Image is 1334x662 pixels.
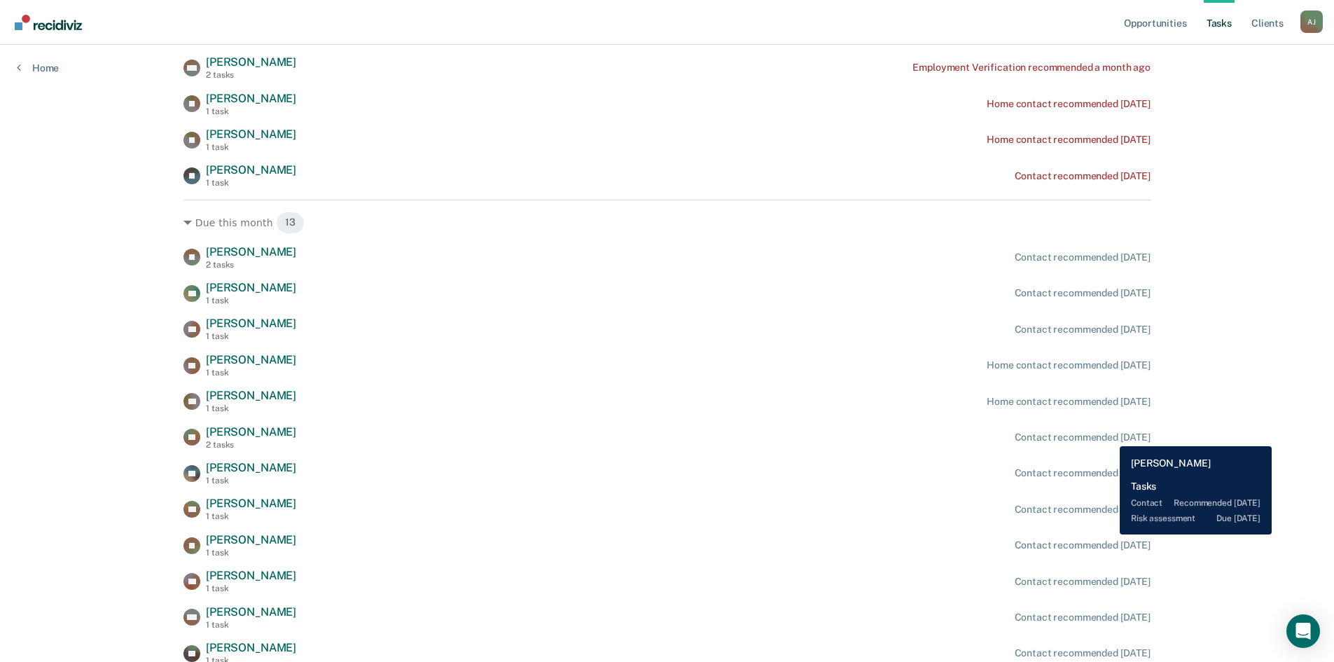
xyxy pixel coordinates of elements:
[912,62,1150,74] div: Employment Verification recommended a month ago
[206,605,296,619] span: [PERSON_NAME]
[276,212,305,234] span: 13
[206,620,296,630] div: 1 task
[1015,539,1151,551] div: Contact recommended [DATE]
[206,296,296,305] div: 1 task
[1015,504,1151,516] div: Contact recommended [DATE]
[206,245,296,258] span: [PERSON_NAME]
[206,353,296,366] span: [PERSON_NAME]
[1015,170,1151,182] div: Contact recommended [DATE]
[206,476,296,485] div: 1 task
[1015,612,1151,623] div: Contact recommended [DATE]
[206,70,296,80] div: 2 tasks
[987,396,1151,408] div: Home contact recommended [DATE]
[1015,432,1151,443] div: Contact recommended [DATE]
[183,212,1151,234] div: Due this month 13
[206,92,296,105] span: [PERSON_NAME]
[206,368,296,378] div: 1 task
[987,134,1151,146] div: Home contact recommended [DATE]
[206,511,296,521] div: 1 task
[206,440,296,450] div: 2 tasks
[206,497,296,510] span: [PERSON_NAME]
[206,55,296,69] span: [PERSON_NAME]
[206,569,296,582] span: [PERSON_NAME]
[987,359,1151,371] div: Home contact recommended [DATE]
[1015,647,1151,659] div: Contact recommended [DATE]
[17,62,59,74] a: Home
[206,127,296,141] span: [PERSON_NAME]
[206,142,296,152] div: 1 task
[206,461,296,474] span: [PERSON_NAME]
[1286,614,1320,648] div: Open Intercom Messenger
[987,98,1151,110] div: Home contact recommended [DATE]
[206,178,296,188] div: 1 task
[206,163,296,177] span: [PERSON_NAME]
[206,389,296,402] span: [PERSON_NAME]
[15,15,82,30] img: Recidiviz
[1015,576,1151,588] div: Contact recommended [DATE]
[206,260,296,270] div: 2 tasks
[1015,287,1151,299] div: Contact recommended [DATE]
[1015,251,1151,263] div: Contact recommended [DATE]
[1300,11,1323,33] div: A J
[206,548,296,558] div: 1 task
[206,317,296,330] span: [PERSON_NAME]
[1300,11,1323,33] button: Profile dropdown button
[206,533,296,546] span: [PERSON_NAME]
[206,281,296,294] span: [PERSON_NAME]
[1015,324,1151,336] div: Contact recommended [DATE]
[206,404,296,413] div: 1 task
[206,106,296,116] div: 1 task
[206,331,296,341] div: 1 task
[206,425,296,439] span: [PERSON_NAME]
[206,641,296,654] span: [PERSON_NAME]
[206,584,296,593] div: 1 task
[1015,467,1151,479] div: Contact recommended [DATE]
